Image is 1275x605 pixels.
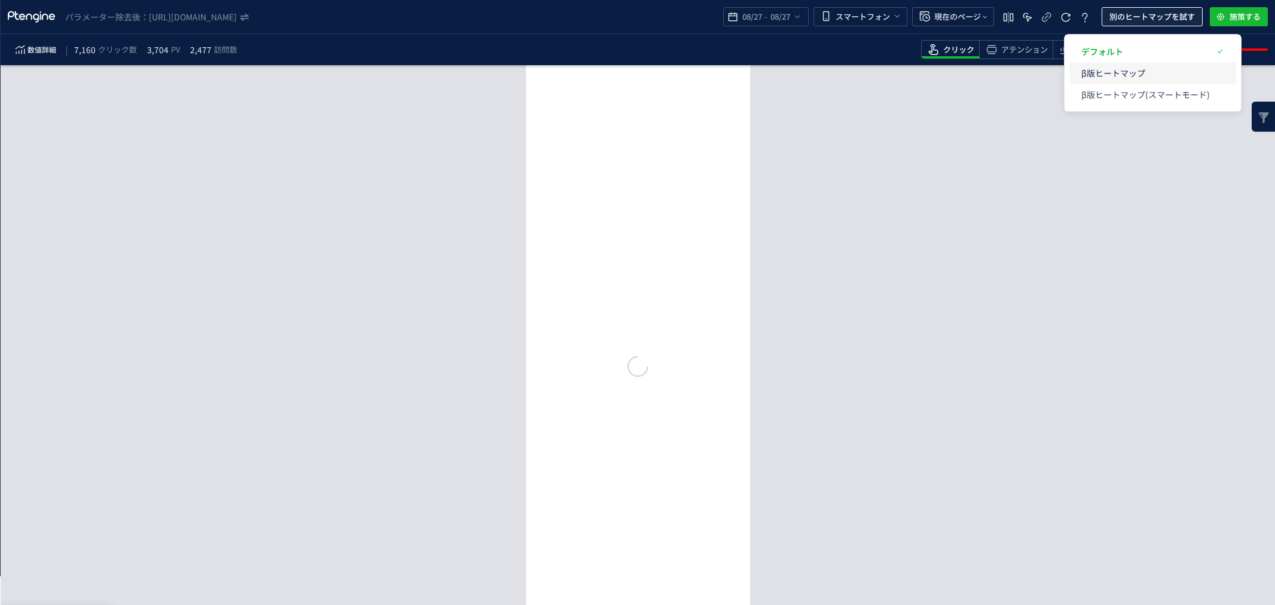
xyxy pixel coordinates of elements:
span: クリック [943,44,974,56]
span: 数値詳細 [27,42,56,57]
span: 08/27 [740,5,765,29]
button: スマートフォン [814,7,907,26]
span: 別のヒートマップを試す [1109,7,1195,26]
div: heatmap-toolbar [1,34,1275,65]
span: 現在のページ [934,7,981,26]
span: 2,477 [190,42,212,57]
span: - [765,5,768,29]
span: PV [171,42,180,57]
span: クリック数 [98,42,137,57]
p: デフォルト [1081,41,1210,62]
span: 施策する [1230,7,1261,26]
i: https://etvos.com/shop/default.aspx* [149,11,238,23]
span: パラメーター除去後： [65,11,149,23]
button: 別のヒートマップを試す [1102,7,1203,26]
span: スマートフォン [836,7,890,26]
span: 訪問数 [214,42,237,57]
span: 3,704 [147,42,169,57]
span: 7,160 [74,42,96,57]
p: β版ヒートマップ(スマートモード) [1081,84,1210,105]
p: β版ヒートマップ [1081,62,1210,84]
button: 施策する [1210,7,1268,26]
span: 08/27 [768,5,792,29]
button: 現在のページ [912,7,994,26]
button: 数値詳細 [8,40,62,59]
span: アテンション [1001,44,1048,56]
